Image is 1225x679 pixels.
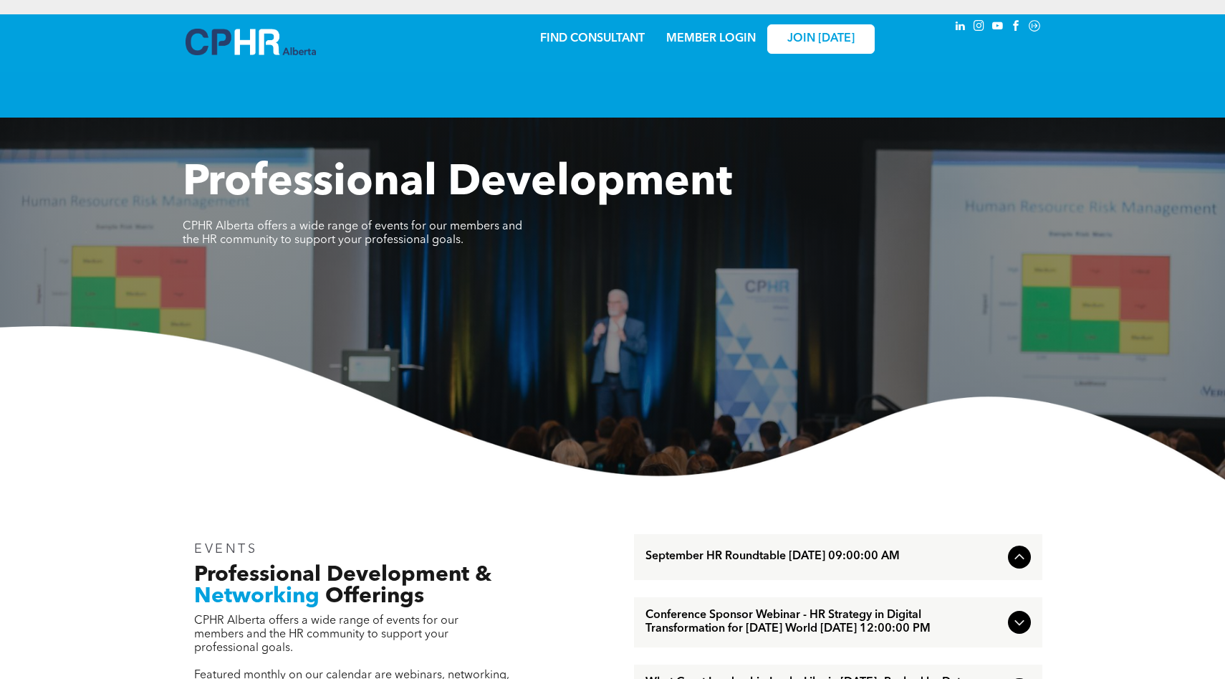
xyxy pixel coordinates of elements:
[645,550,1002,564] span: September HR Roundtable [DATE] 09:00:00 AM
[971,18,986,37] a: instagram
[183,221,522,246] span: CPHR Alberta offers a wide range of events for our members and the HR community to support your p...
[989,18,1005,37] a: youtube
[1008,18,1024,37] a: facebook
[952,18,968,37] a: linkedin
[194,615,458,654] span: CPHR Alberta offers a wide range of events for our members and the HR community to support your p...
[1027,18,1042,37] a: Social network
[540,33,645,44] a: FIND CONSULTANT
[194,586,320,607] span: Networking
[183,162,732,205] span: Professional Development
[194,564,491,586] span: Professional Development &
[186,29,316,55] img: A blue and white logo for cp alberta
[666,33,756,44] a: MEMBER LOGIN
[194,543,258,556] span: EVENTS
[767,24,875,54] a: JOIN [DATE]
[325,586,424,607] span: Offerings
[645,609,1002,636] span: Conference Sponsor Webinar - HR Strategy in Digital Transformation for [DATE] World [DATE] 12:00:...
[787,32,855,46] span: JOIN [DATE]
